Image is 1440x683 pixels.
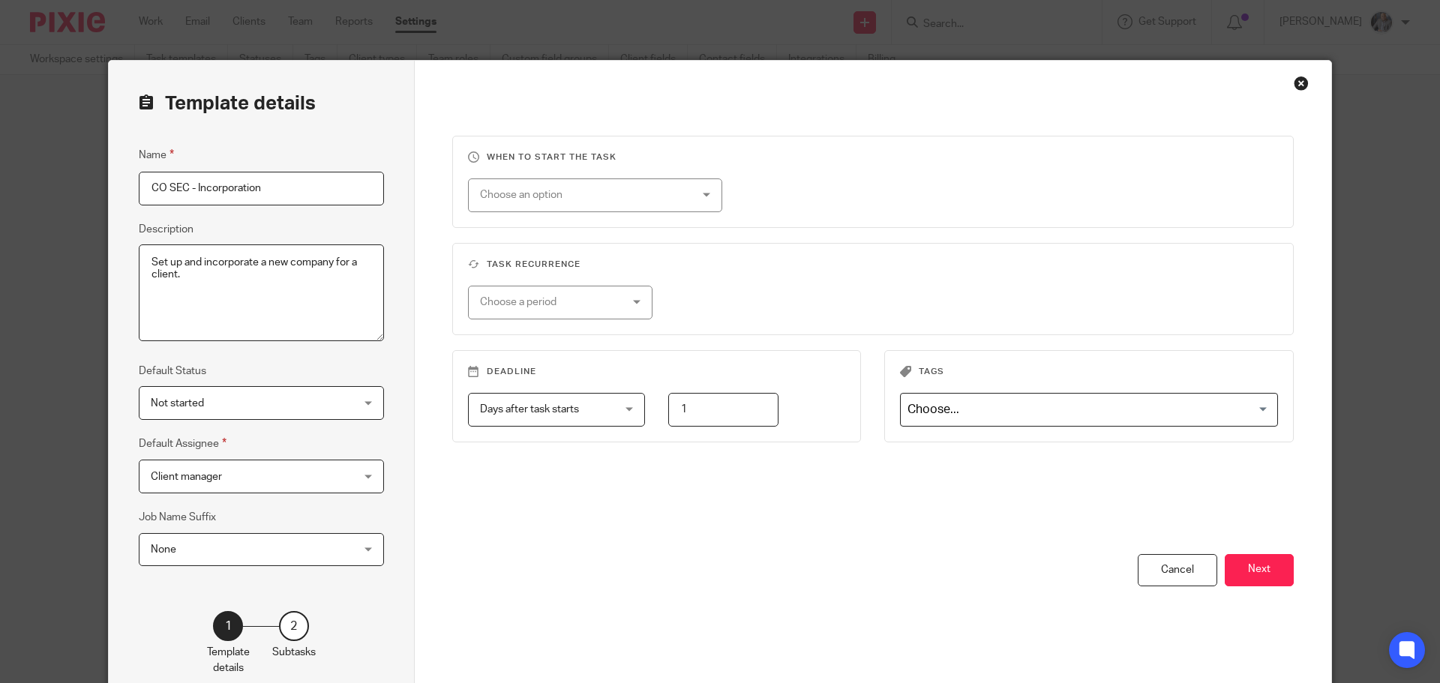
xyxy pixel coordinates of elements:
[468,151,1279,163] h3: When to start the task
[1225,554,1294,586] button: Next
[139,91,316,116] h2: Template details
[213,611,243,641] div: 1
[139,222,193,237] label: Description
[139,364,206,379] label: Default Status
[900,366,1278,378] h3: Tags
[902,397,1269,423] input: Search for option
[151,472,222,482] span: Client manager
[1138,554,1217,586] div: Cancel
[480,404,579,415] span: Days after task starts
[468,366,846,378] h3: Deadline
[151,544,176,555] span: None
[139,510,216,525] label: Job Name Suffix
[207,645,250,676] p: Template details
[139,244,384,342] textarea: Set up and incorporate a new company for a client.
[900,393,1278,427] div: Search for option
[139,435,226,452] label: Default Assignee
[1294,76,1309,91] div: Close this dialog window
[151,398,204,409] span: Not started
[272,645,316,660] p: Subtasks
[468,259,1279,271] h3: Task recurrence
[480,286,618,318] div: Choose a period
[480,179,673,211] div: Choose an option
[279,611,309,641] div: 2
[139,146,174,163] label: Name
